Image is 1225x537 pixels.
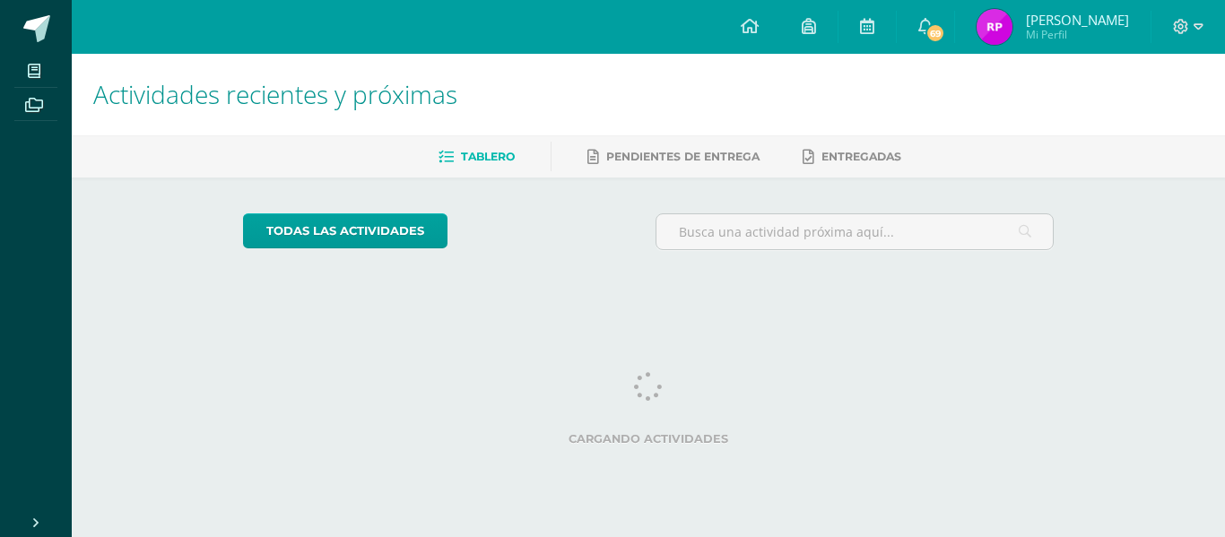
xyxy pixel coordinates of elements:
[821,150,901,163] span: Entregadas
[1026,11,1129,29] span: [PERSON_NAME]
[243,213,447,248] a: todas las Actividades
[243,432,1055,446] label: Cargando actividades
[93,77,457,111] span: Actividades recientes y próximas
[1026,27,1129,42] span: Mi Perfil
[461,150,515,163] span: Tablero
[803,143,901,171] a: Entregadas
[925,23,945,43] span: 69
[977,9,1012,45] img: 612d8540f47d75f38da33de7c34a2a03.png
[587,143,760,171] a: Pendientes de entrega
[656,214,1054,249] input: Busca una actividad próxima aquí...
[606,150,760,163] span: Pendientes de entrega
[439,143,515,171] a: Tablero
